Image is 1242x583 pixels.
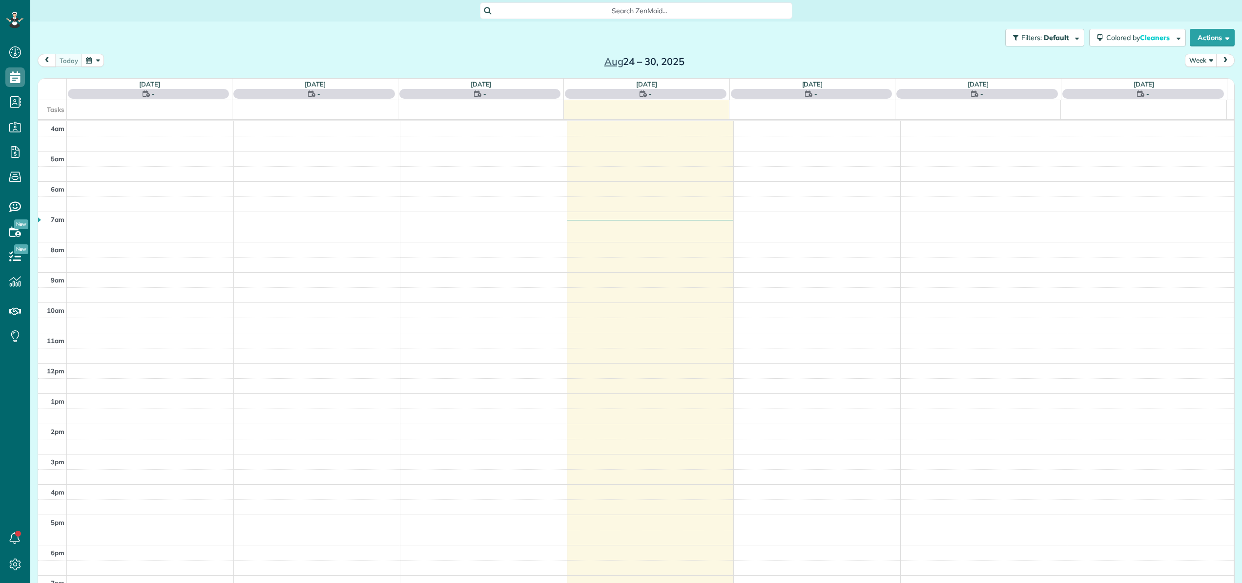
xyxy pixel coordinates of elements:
[1089,29,1186,46] button: Colored byCleaners
[583,56,705,67] h2: 24 – 30, 2025
[51,428,64,435] span: 2pm
[14,219,28,229] span: New
[1190,29,1235,46] button: Actions
[1185,54,1217,67] button: Week
[305,80,326,88] a: [DATE]
[649,89,652,99] span: -
[802,80,823,88] a: [DATE]
[51,488,64,496] span: 4pm
[51,185,64,193] span: 6am
[814,89,817,99] span: -
[1000,29,1084,46] a: Filters: Default
[636,80,657,88] a: [DATE]
[51,155,64,163] span: 5am
[1044,33,1070,42] span: Default
[51,397,64,405] span: 1pm
[51,216,64,223] span: 7am
[317,89,320,99] span: -
[51,458,64,466] span: 3pm
[51,125,64,132] span: 4am
[968,80,989,88] a: [DATE]
[1021,33,1042,42] span: Filters:
[38,54,56,67] button: prev
[51,518,64,526] span: 5pm
[152,89,155,99] span: -
[55,54,83,67] button: today
[51,549,64,557] span: 6pm
[1106,33,1173,42] span: Colored by
[980,89,983,99] span: -
[1140,33,1171,42] span: Cleaners
[1216,54,1235,67] button: next
[1134,80,1155,88] a: [DATE]
[14,244,28,254] span: New
[47,367,64,375] span: 12pm
[471,80,492,88] a: [DATE]
[1146,89,1149,99] span: -
[47,106,64,113] span: Tasks
[47,306,64,314] span: 10am
[604,55,623,67] span: Aug
[51,246,64,254] span: 8am
[47,337,64,345] span: 11am
[51,276,64,284] span: 9am
[139,80,160,88] a: [DATE]
[1005,29,1084,46] button: Filters: Default
[483,89,486,99] span: -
